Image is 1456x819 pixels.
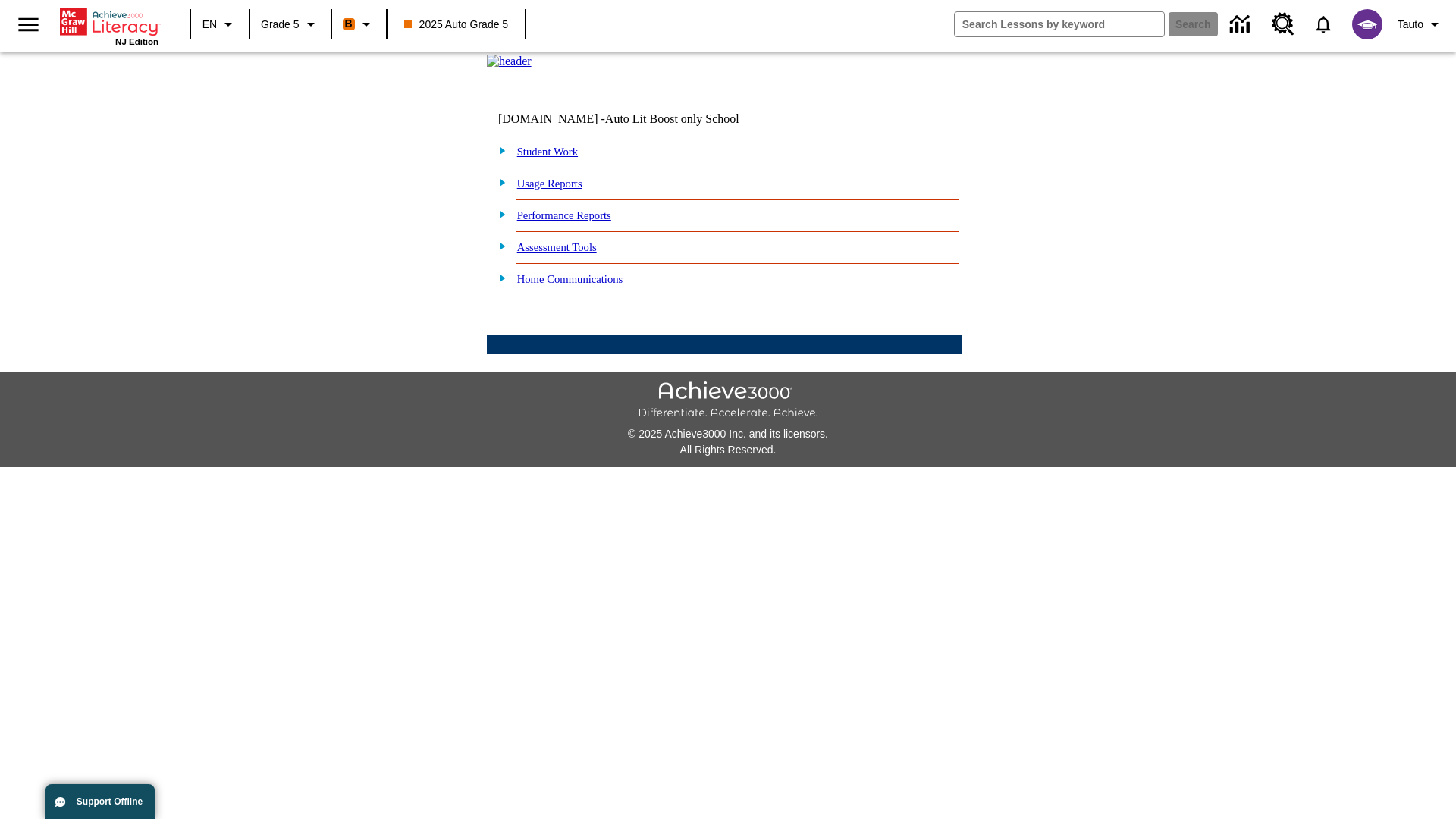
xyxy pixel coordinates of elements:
span: EN [202,17,217,33]
button: Profile/Settings [1392,11,1450,38]
a: Usage Reports [517,177,582,190]
button: Boost Class color is orange. Change class color [337,11,381,38]
span: 2025 Auto Grade 5 [404,17,509,33]
button: Language: EN, Select a language [196,11,244,38]
a: Notifications [1304,5,1343,44]
button: Grade: Grade 5, Select a grade [255,11,326,38]
input: search field [955,12,1164,36]
span: Support Offline [77,796,143,807]
img: header [487,55,532,68]
a: Student Work [517,146,578,158]
button: Select a new avatar [1343,5,1392,44]
a: Resource Center, Will open in new tab [1263,4,1304,45]
span: Grade 5 [261,17,300,33]
span: NJ Edition [115,37,158,46]
img: plus.gif [491,143,507,157]
img: plus.gif [491,239,507,253]
a: Performance Reports [517,209,611,221]
img: plus.gif [491,175,507,189]
button: Open side menu [6,2,51,47]
img: plus.gif [491,207,507,221]
a: Home Communications [517,273,623,285]
button: Support Offline [45,784,155,819]
span: Tauto [1398,17,1423,33]
img: avatar image [1352,9,1382,39]
div: Home [60,5,158,46]
a: Data Center [1221,4,1263,45]
nobr: Auto Lit Boost only School [605,112,739,125]
td: [DOMAIN_NAME] - [498,112,777,126]
span: B [345,14,353,33]
img: plus.gif [491,271,507,284]
img: Achieve3000 Differentiate Accelerate Achieve [638,381,818,420]
a: Assessment Tools [517,241,597,253]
